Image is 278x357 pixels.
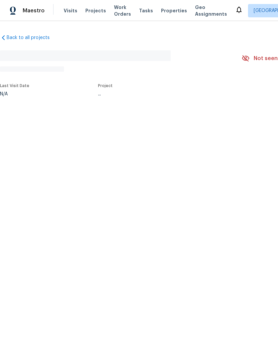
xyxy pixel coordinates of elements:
[98,84,113,88] span: Project
[114,4,131,17] span: Work Orders
[64,7,77,14] span: Visits
[98,92,226,96] div: ...
[139,8,153,13] span: Tasks
[195,4,227,17] span: Geo Assignments
[23,7,45,14] span: Maestro
[85,7,106,14] span: Projects
[161,7,187,14] span: Properties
